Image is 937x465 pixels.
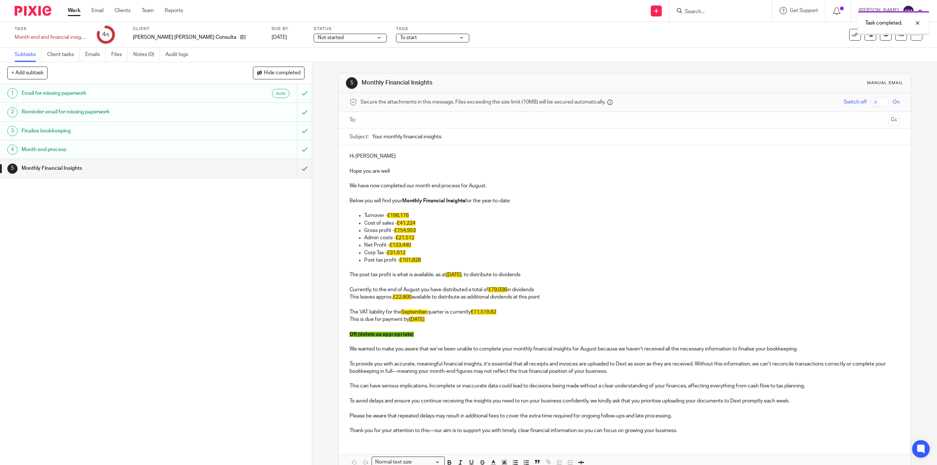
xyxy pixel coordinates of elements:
a: Audit logs [165,48,194,62]
label: Subject: [350,133,369,140]
label: Tags [396,26,469,32]
a: Team [142,7,154,14]
strong: Monthly Financial Insights [402,198,465,203]
div: Manual email [867,80,903,86]
button: Cc [889,115,900,125]
span: £133,440 [389,243,411,248]
p: To provide you with accurate, meaningful financial insights, it’s essential that all receipts and... [350,360,899,375]
p: The post tax profit is what is available, as at , to distribute to dividends [350,271,899,278]
a: Clients [115,7,131,14]
span: £79,036 [488,287,507,292]
span: On [893,98,900,106]
a: Notes (0) [133,48,160,62]
p: We wanted to make you aware that we’ve been unable to complete your monthly financial insights fo... [350,345,899,353]
label: Due by [272,26,305,32]
h1: Reminder email for missing paperwork [22,106,200,117]
div: Auto [272,89,290,98]
p: The VAT liability for the quarter is currently [350,308,899,316]
p: Turnover - [364,212,899,219]
label: Client [133,26,262,32]
button: Hide completed [253,67,305,79]
p: Hi [PERSON_NAME] [350,153,899,160]
p: Cost of sales - [364,220,899,227]
h1: Month end process [22,144,200,155]
span: £22,800 [393,295,411,300]
h1: Monthly Financial Insights [362,79,640,87]
button: + Add subtask [7,67,48,79]
p: Post tax profit - [364,256,899,264]
span: Not started [318,35,344,40]
span: To start [400,35,417,40]
a: Email [92,7,104,14]
h1: Email for missing paperwork [22,88,200,99]
img: Pixie [15,6,51,16]
p: Below you will find your for the year-to-date [350,197,899,205]
span: [DATE] [272,35,287,40]
span: Hide completed [264,70,300,76]
span: £31,612 [387,250,406,255]
p: Thank you for your attention to this—our aim is to support you with timely, clear financial infor... [350,427,899,434]
p: Corp Tax - [364,249,899,256]
label: Status [314,26,387,32]
span: £11,519.82 [471,310,496,315]
img: svg%3E [903,5,914,17]
div: 1 [7,88,18,98]
span: £196,176 [387,213,409,218]
a: Emails [85,48,106,62]
div: 4 [102,30,109,39]
label: Task [15,26,88,32]
span: £41,224 [397,221,415,226]
span: £154,953 [394,228,416,233]
p: Please be aware that repeated delays may result in additional fees to cover the extra time requir... [350,412,899,420]
small: /5 [105,33,109,37]
p: Admin costs - [364,234,899,241]
div: 5 [346,77,358,89]
a: Subtasks [15,48,42,62]
div: Month end and financial insights [15,34,88,41]
p: To avoid delays and ensure you continue receiving the insights you need to run your business conf... [350,397,899,405]
span: September [401,310,427,315]
p: This can have serious implications. Incomplete or inaccurate data could lead to decisions being m... [350,382,899,390]
p: Task completed. [865,19,902,27]
div: 3 [7,126,18,136]
span: Secure the attachments in this message. Files exceeding the size limit (10MB) will be secured aut... [361,98,605,106]
h1: Monthly Financial Insights [22,163,200,174]
p: [PERSON_NAME] [PERSON_NAME] Consultancy Ltd [133,34,236,41]
label: To: [350,116,358,124]
p: Net Profit - [364,241,899,249]
p: Currently, to the end of August you have distributed a total of in dividends [350,286,899,293]
p: Hope you are well [350,168,899,175]
div: 4 [7,145,18,155]
span: OR (delete as appropriate) [350,332,414,337]
span: Switch off [844,98,867,106]
a: Client tasks [47,48,80,62]
a: Work [68,7,81,14]
p: We have now completed our month end process for August. [350,182,899,190]
a: Files [111,48,128,62]
p: This leaves approx. available to distribute as additional dividends at this point [350,293,899,301]
p: Gross profit - [364,227,899,234]
span: £101,828 [399,258,421,263]
div: 2 [7,107,18,117]
a: Reports [165,7,183,14]
div: 5 [7,164,18,174]
span: £21,512 [396,235,414,240]
h1: Finalise bookkeeping [22,125,200,136]
span: [DATE] [446,272,462,277]
span: [DATE] [409,317,425,322]
p: This is due for payment by [350,316,899,323]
